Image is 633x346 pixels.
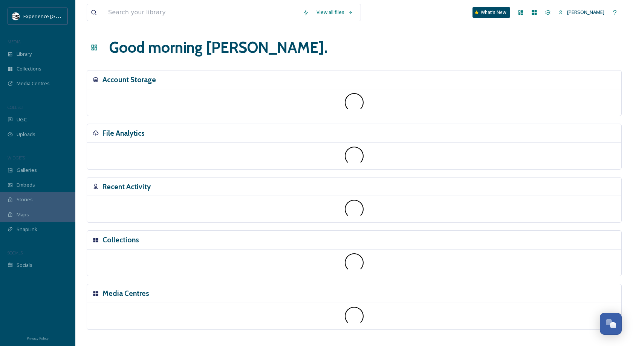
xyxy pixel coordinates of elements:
[17,167,37,174] span: Galleries
[555,5,608,20] a: [PERSON_NAME]
[102,288,149,299] h3: Media Centres
[17,51,32,58] span: Library
[102,74,156,85] h3: Account Storage
[17,262,32,269] span: Socials
[17,226,37,233] span: SnapLink
[8,39,21,44] span: MEDIA
[17,116,27,123] span: UGC
[12,12,20,20] img: WSCC%20ES%20Socials%20Icon%20-%20Secondary%20-%20Black.jpg
[17,181,35,188] span: Embeds
[17,131,35,138] span: Uploads
[27,333,49,342] a: Privacy Policy
[8,155,25,161] span: WIDGETS
[567,9,604,15] span: [PERSON_NAME]
[472,7,510,18] a: What's New
[313,5,357,20] a: View all files
[109,36,327,59] h1: Good morning [PERSON_NAME] .
[17,196,33,203] span: Stories
[17,80,50,87] span: Media Centres
[23,12,98,20] span: Experience [GEOGRAPHIC_DATA]
[17,65,41,72] span: Collections
[102,128,145,139] h3: File Analytics
[8,250,23,256] span: SOCIALS
[102,181,151,192] h3: Recent Activity
[600,313,622,335] button: Open Chat
[104,4,299,21] input: Search your library
[102,234,139,245] h3: Collections
[17,211,29,218] span: Maps
[27,336,49,341] span: Privacy Policy
[8,104,24,110] span: COLLECT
